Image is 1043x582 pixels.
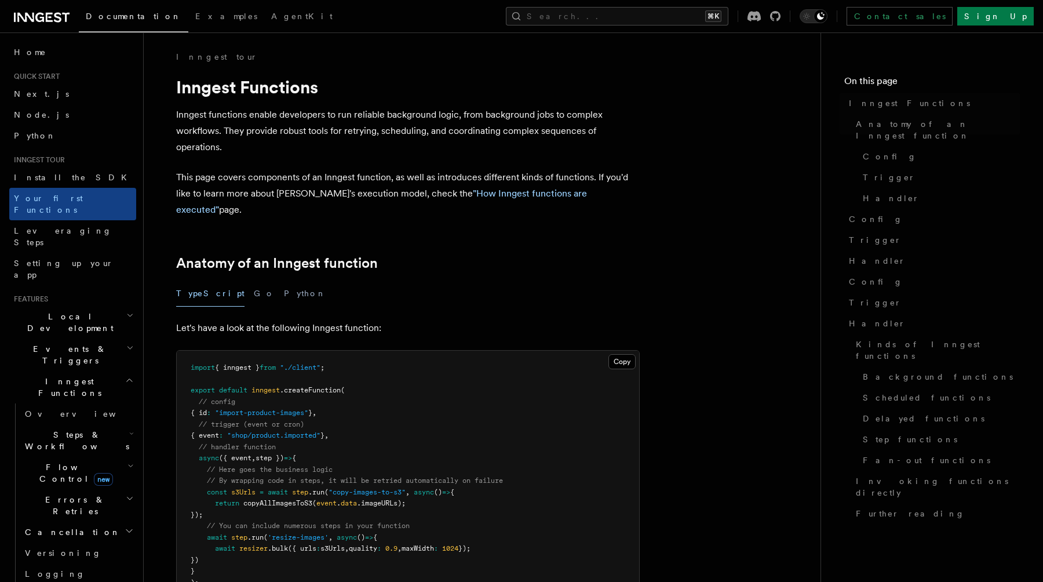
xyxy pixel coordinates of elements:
[207,476,503,485] span: // By wrapping code in steps, it will be retried automatically on failure
[176,281,245,307] button: TypeScript
[863,371,1013,383] span: Background functions
[9,104,136,125] a: Node.js
[207,522,410,530] span: // You can include numerous steps in your function
[251,454,256,462] span: ,
[324,488,329,496] span: (
[863,172,916,183] span: Trigger
[191,567,195,575] span: }
[608,354,636,369] button: Copy
[844,209,1020,230] a: Config
[207,409,211,417] span: :
[442,488,450,496] span: =>
[450,488,454,496] span: {
[458,544,471,552] span: });
[849,318,906,329] span: Handler
[308,488,324,496] span: .run
[280,386,341,394] span: .createFunction
[329,533,333,541] span: ,
[9,306,136,339] button: Local Development
[199,398,235,406] span: // config
[227,431,320,439] span: "shop/product.imported"
[256,454,284,462] span: step })
[207,488,227,496] span: const
[20,526,121,538] span: Cancellation
[284,281,326,307] button: Python
[25,548,101,558] span: Versioning
[231,533,247,541] span: step
[345,544,349,552] span: ,
[268,488,288,496] span: await
[176,255,378,271] a: Anatomy of an Inngest function
[9,339,136,371] button: Events & Triggers
[312,499,316,507] span: (
[20,494,126,517] span: Errors & Retries
[397,544,402,552] span: ,
[308,409,312,417] span: }
[9,253,136,285] a: Setting up your app
[14,110,69,119] span: Node.js
[856,508,965,519] span: Further reading
[337,533,357,541] span: async
[377,544,381,552] span: :
[292,488,308,496] span: step
[14,259,114,279] span: Setting up your app
[288,544,316,552] span: ({ urls
[320,544,345,552] span: s3Urls
[191,556,199,564] span: })
[219,454,251,462] span: ({ event
[316,544,320,552] span: :
[863,192,920,204] span: Handler
[14,194,83,214] span: Your first Functions
[705,10,721,22] kbd: ⌘K
[199,443,276,451] span: // handler function
[176,169,640,218] p: This page covers components of an Inngest function, as well as introduces different kinds of func...
[9,311,126,334] span: Local Development
[280,363,320,372] span: "./client"
[373,533,377,541] span: {
[20,522,136,543] button: Cancellation
[9,220,136,253] a: Leveraging Steps
[851,503,1020,524] a: Further reading
[800,9,827,23] button: Toggle dark mode
[9,155,65,165] span: Inngest tour
[849,255,906,267] span: Handler
[195,12,257,21] span: Examples
[79,3,188,32] a: Documentation
[14,131,56,140] span: Python
[219,386,247,394] span: default
[9,371,136,403] button: Inngest Functions
[957,7,1034,26] a: Sign Up
[844,271,1020,292] a: Config
[849,213,903,225] span: Config
[863,392,990,403] span: Scheduled functions
[851,334,1020,366] a: Kinds of Inngest functions
[844,250,1020,271] a: Handler
[856,475,1020,499] span: Invoking functions directly
[20,403,136,424] a: Overview
[14,173,134,182] span: Install the SDK
[414,488,434,496] span: async
[20,461,127,485] span: Flow Control
[215,363,260,372] span: { inngest }
[844,230,1020,250] a: Trigger
[207,533,227,541] span: await
[402,544,434,552] span: maxWidth
[849,234,902,246] span: Trigger
[9,42,136,63] a: Home
[254,281,275,307] button: Go
[94,473,113,486] span: new
[320,431,324,439] span: }
[188,3,264,31] a: Examples
[191,386,215,394] span: export
[844,313,1020,334] a: Handler
[191,511,203,519] span: });
[341,499,357,507] span: data
[20,489,136,522] button: Errors & Retries
[858,167,1020,188] a: Trigger
[247,533,264,541] span: .run
[863,151,917,162] span: Config
[9,294,48,304] span: Features
[231,488,256,496] span: s3Urls
[268,533,329,541] span: 'resize-images'
[863,454,990,466] span: Fan-out functions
